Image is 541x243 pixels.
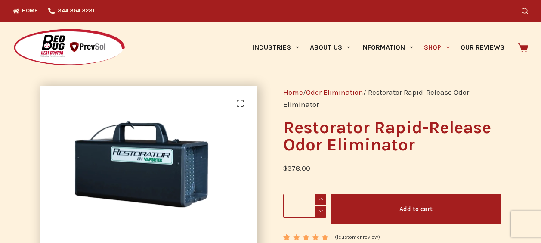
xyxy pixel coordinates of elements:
[337,234,338,240] span: 1
[13,28,126,67] img: Prevsol/Bed Bug Heat Doctor
[283,164,310,172] bdi: 378.00
[40,156,260,165] a: Restorator Rapid-Release Odor Eliminator
[419,22,455,73] a: Shop
[283,194,326,218] input: Product quantity
[232,95,249,112] a: View full-screen image gallery
[283,86,501,110] nav: Breadcrumb
[522,8,528,14] button: Search
[247,22,510,73] nav: Primary
[247,22,304,73] a: Industries
[283,88,303,97] a: Home
[335,233,380,242] a: (1customer review)
[455,22,510,73] a: Our Reviews
[40,86,260,237] img: Restorator Rapid-Release Odor Eliminator
[283,234,329,240] div: Rated 5.00 out of 5
[283,119,501,153] h1: Restorator Rapid-Release Odor Eliminator
[306,88,363,97] a: Odor Elimination
[304,22,356,73] a: About Us
[356,22,419,73] a: Information
[283,164,288,172] span: $
[331,194,501,224] button: Add to cart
